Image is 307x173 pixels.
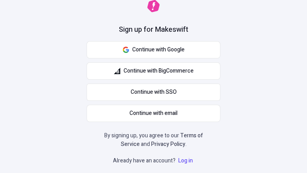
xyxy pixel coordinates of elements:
[113,157,194,165] p: Already have an account?
[87,41,220,58] button: Continue with Google
[87,62,220,80] button: Continue with BigCommerce
[87,84,220,101] a: Continue with SSO
[177,157,194,165] a: Log in
[129,109,178,118] span: Continue with email
[124,67,194,75] span: Continue with BigCommerce
[87,105,220,122] button: Continue with email
[151,140,185,148] a: Privacy Policy
[119,25,188,35] h1: Sign up for Makeswift
[132,46,185,54] span: Continue with Google
[121,131,203,148] a: Terms of Service
[102,131,205,149] p: By signing up, you agree to our and .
